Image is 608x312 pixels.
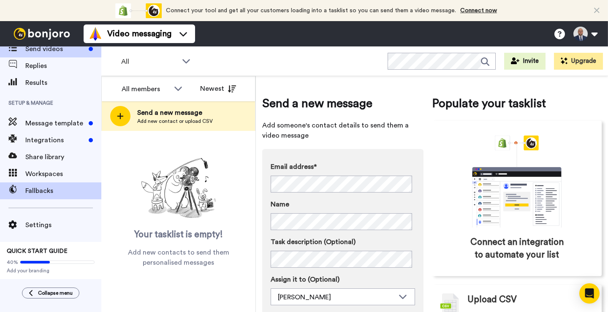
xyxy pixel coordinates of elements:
span: Add your branding [7,267,95,274]
span: Add new contact or upload CSV [137,118,213,125]
span: Replies [25,61,101,71]
label: Task description (Optional) [271,237,415,247]
div: [PERSON_NAME] [278,292,394,302]
span: QUICK START GUIDE [7,248,68,254]
button: Invite [504,53,546,70]
span: Settings [25,220,101,230]
span: Integrations [25,135,85,145]
button: Collapse menu [22,288,79,298]
span: Send a new message [262,95,423,112]
div: All members [122,84,170,94]
span: Populate your tasklist [432,95,602,112]
span: Share library [25,152,101,162]
a: Connect now [460,8,497,14]
span: Send videos [25,44,85,54]
div: animation [115,3,162,18]
span: Send a new message [137,108,213,118]
img: vm-color.svg [89,27,102,41]
span: Connect an integration to automate your list [468,236,566,261]
span: Add new contacts to send them personalised messages [114,247,243,268]
button: Newest [194,80,242,97]
img: bj-logo-header-white.svg [10,28,73,40]
button: Upgrade [554,53,603,70]
span: Workspaces [25,169,101,179]
span: 40% [7,259,18,266]
span: Collapse menu [38,290,73,296]
span: All [121,57,178,67]
span: Your tasklist is empty! [134,228,223,241]
span: Message template [25,118,85,128]
div: Open Intercom Messenger [579,283,600,304]
span: Connect your tool and get all your customers loading into a tasklist so you can send them a video... [166,8,456,14]
div: animation [453,136,580,228]
span: Add someone's contact details to send them a video message [262,120,423,141]
span: Results [25,78,101,88]
label: Assign it to (Optional) [271,274,415,285]
img: ready-set-action.png [136,155,221,222]
span: Upload CSV [467,293,517,306]
label: Email address* [271,162,415,172]
span: Fallbacks [25,186,101,196]
span: Video messaging [107,28,171,40]
span: Name [271,199,289,209]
